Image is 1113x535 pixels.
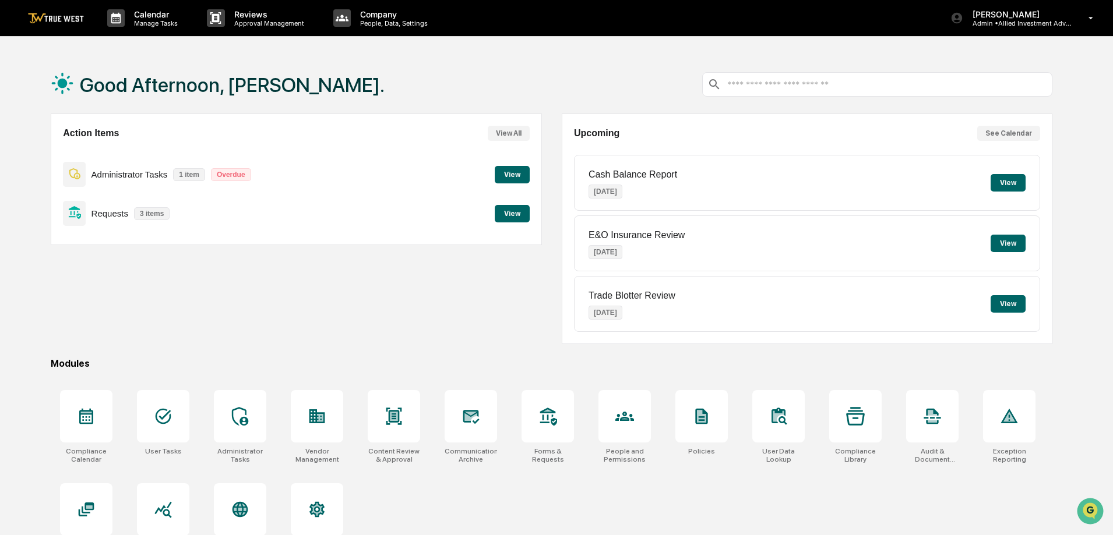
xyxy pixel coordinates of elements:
[991,235,1026,252] button: View
[96,147,145,158] span: Attestations
[589,306,622,320] p: [DATE]
[291,447,343,463] div: Vendor Management
[198,93,212,107] button: Start new chat
[63,128,119,139] h2: Action Items
[991,295,1026,313] button: View
[214,447,266,463] div: Administrator Tasks
[829,447,882,463] div: Compliance Library
[1076,497,1107,528] iframe: Open customer support
[495,207,530,218] a: View
[91,208,128,218] p: Requests
[211,168,251,181] p: Overdue
[84,148,94,157] div: 🗄️
[12,89,33,110] img: 1746055101610-c473b297-6a78-478c-a979-82029cc54cd1
[906,447,959,463] div: Audit & Document Logs
[7,164,78,185] a: 🔎Data Lookup
[977,126,1040,141] button: See Calendar
[495,166,530,183] button: View
[125,19,184,27] p: Manage Tasks
[368,447,420,463] div: Content Review & Approval
[51,358,1052,369] div: Modules
[82,197,141,206] a: Powered byPylon
[445,447,497,463] div: Communications Archive
[116,197,141,206] span: Pylon
[488,126,530,141] button: View All
[40,89,191,101] div: Start new chat
[495,168,530,179] a: View
[80,73,385,97] h1: Good Afternoon, [PERSON_NAME].
[495,205,530,222] button: View
[134,207,170,220] p: 3 items
[225,19,310,27] p: Approval Management
[589,230,685,240] p: E&O Insurance Review
[589,245,622,259] p: [DATE]
[589,290,675,301] p: Trade Blotter Review
[40,101,147,110] div: We're available if you need us!
[28,13,84,24] img: logo
[752,447,805,463] div: User Data Lookup
[688,447,715,455] div: Policies
[351,19,434,27] p: People, Data, Settings
[225,9,310,19] p: Reviews
[598,447,651,463] div: People and Permissions
[173,168,205,181] p: 1 item
[91,169,168,179] p: Administrator Tasks
[60,447,112,463] div: Compliance Calendar
[12,24,212,43] p: How can we help?
[574,128,619,139] h2: Upcoming
[12,148,21,157] div: 🖐️
[983,447,1035,463] div: Exception Reporting
[145,447,182,455] div: User Tasks
[589,169,677,180] p: Cash Balance Report
[125,9,184,19] p: Calendar
[522,447,574,463] div: Forms & Requests
[963,9,1072,19] p: [PERSON_NAME]
[7,142,80,163] a: 🖐️Preclearance
[963,19,1072,27] p: Admin • Allied Investment Advisors
[12,170,21,179] div: 🔎
[991,174,1026,192] button: View
[80,142,149,163] a: 🗄️Attestations
[23,147,75,158] span: Preclearance
[23,169,73,180] span: Data Lookup
[351,9,434,19] p: Company
[589,185,622,199] p: [DATE]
